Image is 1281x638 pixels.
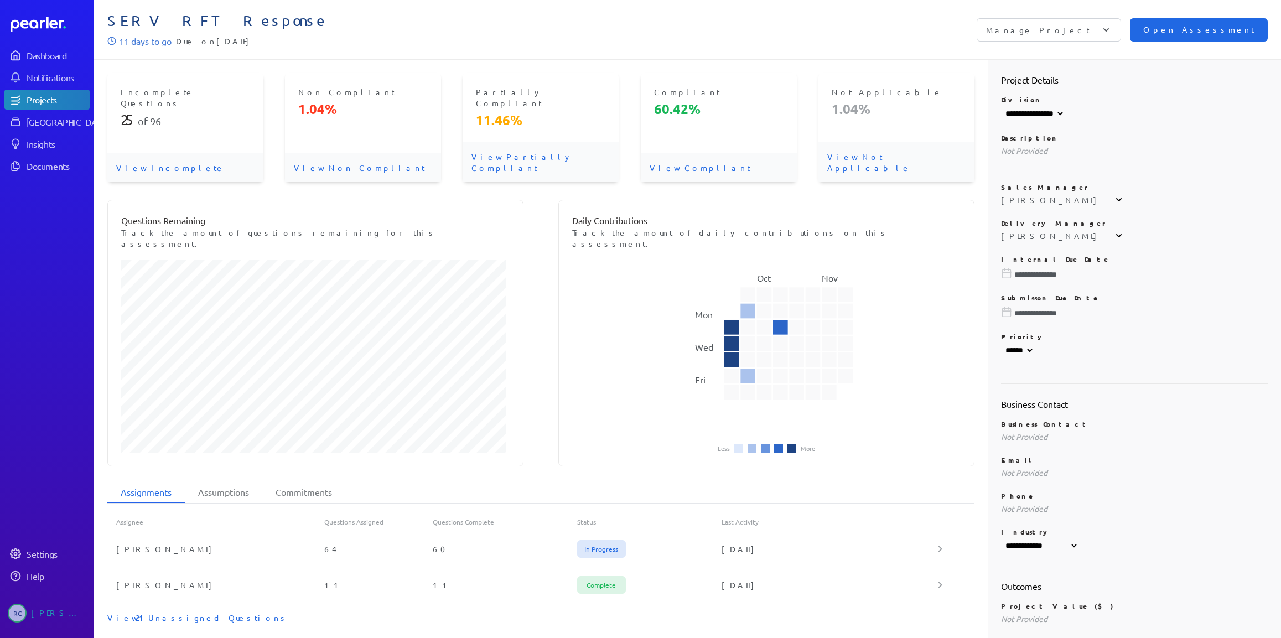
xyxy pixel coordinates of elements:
div: [PERSON_NAME] [107,543,324,554]
li: Assumptions [185,482,262,503]
p: Daily Contributions [572,214,961,227]
div: Insights [27,138,89,149]
p: Incomplete Questions [121,86,250,108]
a: Help [4,566,90,586]
p: Phone [1001,491,1268,500]
p: View Not Applicable [818,142,974,182]
div: Assignee [107,517,324,526]
div: Status [577,517,722,526]
p: Industry [1001,527,1268,536]
span: 96 [150,115,161,127]
p: 1.04% [832,100,961,118]
div: [GEOGRAPHIC_DATA] [27,116,109,127]
div: Last Activity [722,517,938,526]
div: Settings [27,548,89,559]
p: Questions Remaining [121,214,510,227]
span: Not Provided [1001,614,1047,624]
p: Manage Project [986,24,1090,35]
p: 11 days to go [119,34,172,48]
div: [DATE] [722,543,938,554]
a: RC[PERSON_NAME] [4,599,90,627]
div: Help [27,570,89,582]
span: SERV RFT Response [107,12,688,30]
p: Partially Compliant [476,86,605,108]
p: of [121,111,250,129]
p: Track the amount of daily contributions on this assessment. [572,227,961,249]
h2: Business Contact [1001,397,1268,411]
p: Priority [1001,332,1268,341]
div: Projects [27,94,89,105]
div: 11 [324,579,433,590]
p: Not Applicable [832,86,961,97]
p: Description [1001,133,1268,142]
h2: Outcomes [1001,579,1268,593]
p: Business Contact [1001,419,1268,428]
div: 64 [324,543,433,554]
p: Sales Manager [1001,183,1268,191]
p: Email [1001,455,1268,464]
a: Documents [4,156,90,176]
div: [PERSON_NAME] [1001,230,1102,241]
p: 60.42% [654,100,784,118]
p: Internal Due Date [1001,255,1268,263]
a: Dashboard [4,45,90,65]
p: View Compliant [641,153,797,182]
div: Documents [27,160,89,172]
p: 11.46% [476,111,605,129]
a: Dashboard [11,17,90,32]
a: [GEOGRAPHIC_DATA] [4,112,90,132]
text: Oct [756,272,771,283]
div: Dashboard [27,50,89,61]
span: Due on [DATE] [176,34,255,48]
span: Not Provided [1001,432,1047,442]
div: [DATE] [722,579,938,590]
p: Division [1001,95,1268,104]
div: [PERSON_NAME] [31,604,86,623]
a: Notifications [4,68,90,87]
p: View Non Compliant [285,153,441,182]
p: View Partially Compliant [463,142,619,182]
div: [PERSON_NAME] [1001,194,1102,205]
div: Questions Complete [433,517,577,526]
text: Wed [694,341,713,352]
button: Open Assessment [1130,18,1268,42]
p: Compliant [654,86,784,97]
a: Projects [4,90,90,110]
span: Complete [577,576,626,594]
li: Assignments [107,482,185,503]
span: 25 [121,111,138,128]
span: Open Assessment [1143,24,1254,36]
li: Commitments [262,482,345,503]
div: Notifications [27,72,89,83]
p: Submisson Due Date [1001,293,1268,302]
p: Delivery Manager [1001,219,1268,227]
div: Questions Assigned [324,517,433,526]
text: Fri [694,374,705,385]
div: [PERSON_NAME] [107,579,324,590]
a: Insights [4,134,90,154]
text: Nov [822,272,838,283]
span: Not Provided [1001,468,1047,478]
li: More [801,445,815,452]
span: In Progress [577,540,626,558]
a: Settings [4,544,90,564]
p: Track the amount of questions remaining for this assessment. [121,227,510,249]
p: Non Compliant [298,86,428,97]
h2: Project Details [1001,73,1268,86]
p: 1.04% [298,100,428,118]
span: Not Provided [1001,504,1047,513]
div: 60 [433,543,577,554]
p: View Incomplete [107,153,263,182]
li: Less [718,445,730,452]
span: Robert Craig [8,604,27,623]
div: View 21 Unassigned Questions [107,612,974,623]
span: Not Provided [1001,146,1047,155]
div: 11 [433,579,577,590]
input: Please choose a due date [1001,269,1268,280]
input: Please choose a due date [1001,308,1268,319]
text: Mon [694,309,712,320]
p: Project Value ($) [1001,601,1268,610]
